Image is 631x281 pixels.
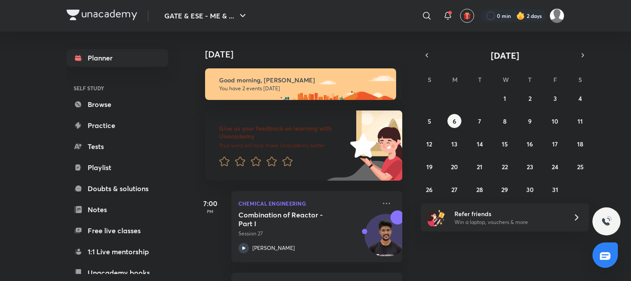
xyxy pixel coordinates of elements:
[67,117,168,134] a: Practice
[447,137,461,151] button: October 13, 2025
[578,117,583,125] abbr: October 11, 2025
[473,160,487,174] button: October 21, 2025
[503,117,507,125] abbr: October 8, 2025
[454,209,562,218] h6: Refer friends
[219,76,388,84] h6: Good morning, [PERSON_NAME]
[422,182,436,196] button: October 26, 2025
[523,114,537,128] button: October 9, 2025
[498,182,512,196] button: October 29, 2025
[422,160,436,174] button: October 19, 2025
[478,75,482,84] abbr: Tuesday
[67,10,137,22] a: Company Logo
[552,117,558,125] abbr: October 10, 2025
[528,117,532,125] abbr: October 9, 2025
[67,180,168,197] a: Doubts & solutions
[67,96,168,113] a: Browse
[553,75,557,84] abbr: Friday
[553,94,557,103] abbr: October 3, 2025
[573,91,587,105] button: October 4, 2025
[527,163,533,171] abbr: October 23, 2025
[526,185,534,194] abbr: October 30, 2025
[523,91,537,105] button: October 2, 2025
[601,216,612,227] img: ttu
[573,137,587,151] button: October 18, 2025
[548,137,562,151] button: October 17, 2025
[447,182,461,196] button: October 27, 2025
[320,110,402,181] img: feedback_image
[67,81,168,96] h6: SELF STUDY
[451,185,457,194] abbr: October 27, 2025
[552,185,558,194] abbr: October 31, 2025
[516,11,525,20] img: streak
[238,210,347,228] h5: Combination of Reactor - Part I
[578,94,582,103] abbr: October 4, 2025
[67,49,168,67] a: Planner
[447,160,461,174] button: October 20, 2025
[252,244,295,252] p: [PERSON_NAME]
[552,163,558,171] abbr: October 24, 2025
[67,159,168,176] a: Playlist
[503,94,506,103] abbr: October 1, 2025
[238,230,376,238] p: Session 27
[428,117,431,125] abbr: October 5, 2025
[452,75,457,84] abbr: Monday
[454,218,562,226] p: Win a laptop, vouchers & more
[577,163,584,171] abbr: October 25, 2025
[67,222,168,239] a: Free live classes
[498,91,512,105] button: October 1, 2025
[552,140,558,148] abbr: October 17, 2025
[422,137,436,151] button: October 12, 2025
[578,75,582,84] abbr: Saturday
[477,140,483,148] abbr: October 14, 2025
[67,243,168,260] a: 1:1 Live mentorship
[528,75,532,84] abbr: Thursday
[498,160,512,174] button: October 22, 2025
[473,182,487,196] button: October 28, 2025
[422,114,436,128] button: October 5, 2025
[498,137,512,151] button: October 15, 2025
[528,94,532,103] abbr: October 2, 2025
[447,114,461,128] button: October 6, 2025
[451,163,458,171] abbr: October 20, 2025
[463,12,471,20] img: avatar
[426,163,432,171] abbr: October 19, 2025
[219,142,347,149] p: Your word will help make Unacademy better
[426,140,432,148] abbr: October 12, 2025
[549,8,564,23] img: Manasi Raut
[460,9,474,23] button: avatar
[476,185,483,194] abbr: October 28, 2025
[365,219,407,261] img: Avatar
[453,117,456,125] abbr: October 6, 2025
[523,182,537,196] button: October 30, 2025
[523,137,537,151] button: October 16, 2025
[205,68,396,100] img: morning
[473,137,487,151] button: October 14, 2025
[577,140,583,148] abbr: October 18, 2025
[502,140,508,148] abbr: October 15, 2025
[67,138,168,155] a: Tests
[428,75,431,84] abbr: Sunday
[498,114,512,128] button: October 8, 2025
[193,198,228,209] h5: 7:00
[67,201,168,218] a: Notes
[477,163,482,171] abbr: October 21, 2025
[502,163,508,171] abbr: October 22, 2025
[527,140,533,148] abbr: October 16, 2025
[548,182,562,196] button: October 31, 2025
[238,198,376,209] p: Chemical Engineering
[205,49,411,60] h4: [DATE]
[501,185,508,194] abbr: October 29, 2025
[219,124,347,140] h6: Give us your feedback on learning with Unacademy
[503,75,509,84] abbr: Wednesday
[573,160,587,174] button: October 25, 2025
[548,160,562,174] button: October 24, 2025
[573,114,587,128] button: October 11, 2025
[491,50,519,61] span: [DATE]
[478,117,481,125] abbr: October 7, 2025
[473,114,487,128] button: October 7, 2025
[193,209,228,214] p: PM
[67,10,137,20] img: Company Logo
[523,160,537,174] button: October 23, 2025
[433,49,577,61] button: [DATE]
[548,114,562,128] button: October 10, 2025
